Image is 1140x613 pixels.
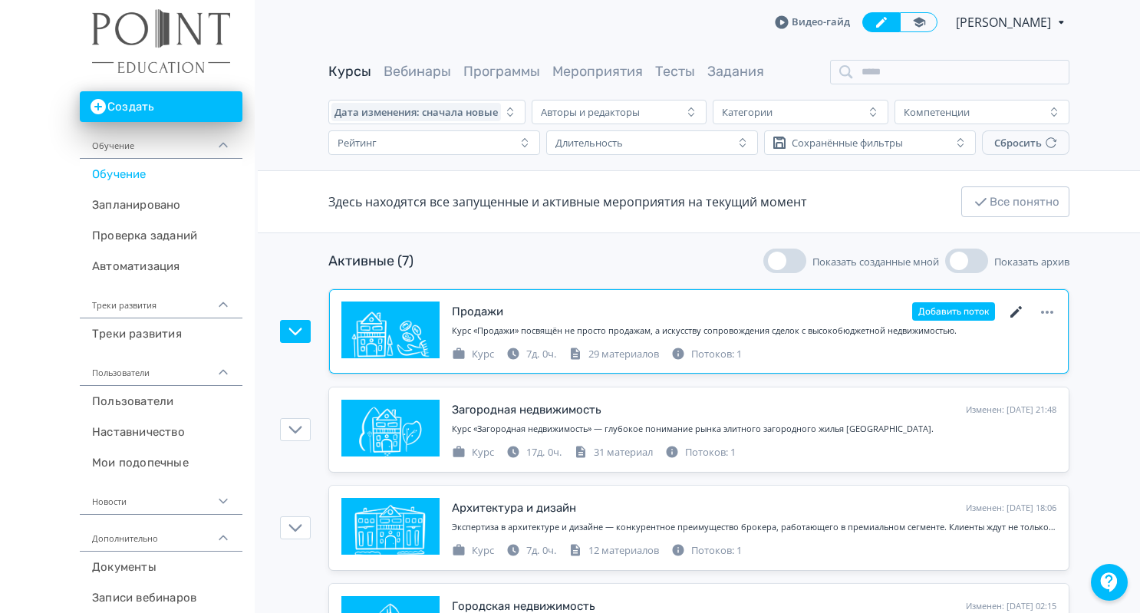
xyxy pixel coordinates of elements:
[542,543,556,557] span: 0ч.
[895,100,1069,124] button: Компетенции
[452,347,494,362] div: Курс
[328,251,413,272] div: Активные (7)
[452,499,576,517] div: Архитектура и дизайн
[463,63,540,80] a: Программы
[568,543,659,559] div: 12 материалов
[80,190,242,220] a: Запланировано
[548,445,562,459] span: 0ч.
[655,63,695,80] a: Тесты
[80,478,242,515] div: Новости
[452,543,494,559] div: Курс
[80,318,242,349] a: Треки развития
[722,106,773,118] div: Категории
[904,106,970,118] div: Компетенции
[452,521,1056,534] div: Экспертиза в архитектуре и дизайне — конкурентное преимущество брокера, работающего в премиальном...
[526,347,539,361] span: 7д.
[452,325,1056,338] div: Курс «Продажи» посвящён не просто продажам, а искусству сопровождения сделок с высокобюджетной не...
[671,543,742,559] div: Потоков: 1
[80,91,242,122] button: Создать
[80,552,242,582] a: Документы
[328,100,526,124] button: Дата изменения: сначала новые
[966,600,1056,613] div: Изменен: [DATE] 02:15
[80,220,242,251] a: Проверка заданий
[966,404,1056,417] div: Изменен: [DATE] 21:48
[812,255,939,269] span: Показать созданные мной
[546,130,758,155] button: Длительность
[328,130,540,155] button: Рейтинг
[982,130,1069,155] button: Сбросить
[956,13,1053,31] span: Яна Кулыгина
[961,186,1069,217] button: Все понятно
[542,347,556,361] span: 0ч.
[671,347,742,362] div: Потоков: 1
[80,251,242,282] a: Автоматизация
[80,122,242,159] div: Обучение
[792,137,903,149] div: Сохранённые фильтры
[900,12,937,32] a: Переключиться в режим ученика
[452,401,601,419] div: Загородная недвижимость
[665,445,736,460] div: Потоков: 1
[994,255,1069,269] span: Показать архив
[80,386,242,417] a: Пользователи
[764,130,976,155] button: Сохранённые фильтры
[80,282,242,318] div: Треки развития
[80,417,242,447] a: Наставничество
[966,502,1056,515] div: Изменен: [DATE] 18:06
[452,303,503,321] div: Продажи
[532,100,707,124] button: Авторы и редакторы
[80,582,242,613] a: Записи вебинаров
[80,159,242,190] a: Обучение
[541,106,640,118] div: Авторы и редакторы
[912,302,995,321] button: Добавить поток
[526,445,545,459] span: 17д.
[328,63,371,80] a: Курсы
[568,347,659,362] div: 29 материалов
[555,137,623,149] div: Длительность
[452,423,1056,436] div: Курс «Загородная недвижимость» — глубокое понимание рынка элитного загородного жилья Подмосковья.
[707,63,764,80] a: Задания
[92,9,230,73] img: https://files.teachbase.ru/system/account/58038/logo/medium-97ce4804649a7c623cb39ef927fe1cc2.png
[552,63,643,80] a: Мероприятия
[80,447,242,478] a: Мои подопечные
[384,63,451,80] a: Вебинары
[338,137,377,149] div: Рейтинг
[80,515,242,552] div: Дополнительно
[452,445,494,460] div: Курс
[713,100,888,124] button: Категории
[775,15,850,30] a: Видео-гайд
[80,349,242,386] div: Пользователи
[526,543,539,557] span: 7д.
[328,193,807,211] div: Здесь находятся все запущенные и активные мероприятия на текущий момент
[334,106,498,118] span: Дата изменения: сначала новые
[574,445,653,460] div: 31 материал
